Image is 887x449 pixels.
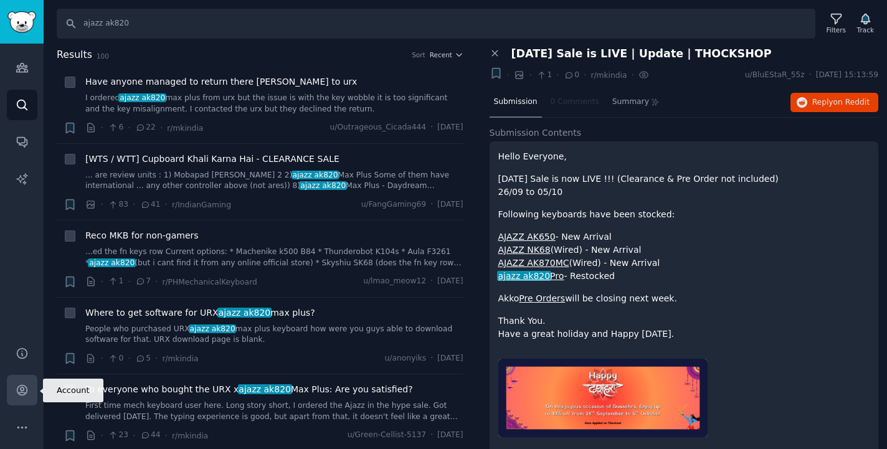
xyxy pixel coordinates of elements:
[85,93,463,115] a: I orderedajazz ak820max plus from urx but the issue is with the key wobble it is too significant ...
[155,275,158,288] span: ·
[816,70,878,81] span: [DATE] 15:13:59
[790,93,878,113] button: Replyon Reddit
[85,229,199,242] a: Reco MKB for non-gamers
[497,271,551,281] span: ajazz ak820
[57,9,815,39] input: Search Keyword
[101,275,103,288] span: ·
[135,122,156,133] span: 22
[430,353,433,364] span: ·
[809,70,812,81] span: ·
[631,69,633,82] span: ·
[128,352,130,365] span: ·
[430,430,433,441] span: ·
[591,71,627,80] span: r/mkindia
[108,276,123,287] span: 1
[827,26,846,34] div: Filters
[128,121,130,135] span: ·
[135,353,151,364] span: 5
[162,354,198,363] span: r/mkindia
[330,122,427,133] span: u/Outrageous_Cicada444
[430,50,452,59] span: Recent
[430,276,433,287] span: ·
[140,199,161,210] span: 41
[7,11,36,33] img: GummySearch logo
[511,47,772,60] span: [DATE] Sale is LIVE | Update | THOCKSHOP
[498,271,564,281] a: ajazz ak820Pro
[498,208,870,221] p: Following keyboards have been stocked:
[498,258,569,268] a: AJAZZ AK870MC
[498,314,870,341] p: Thank You. Have a great holiday and Happy [DATE].
[101,198,103,211] span: ·
[857,26,874,34] div: Track
[529,69,531,82] span: ·
[812,97,870,108] span: Reply
[437,122,463,133] span: [DATE]
[490,126,582,139] span: Submission Contents
[498,230,870,283] p: - New Arrival (Wired) - New Arrival (Wired) - New Arrival - Restocked
[172,201,231,209] span: r/IndianGaming
[437,430,463,441] span: [DATE]
[162,278,257,286] span: r/PHMechanicalKeyboard
[118,93,166,102] span: ajazz ak820
[299,181,347,190] span: ajazz ak820
[437,199,463,210] span: [DATE]
[85,306,315,319] a: Where to get software for URXajazz ak820max plus?
[57,47,92,63] span: Results
[437,353,463,364] span: [DATE]
[292,171,339,179] span: ajazz ak820
[189,324,237,333] span: ajazz ak820
[412,50,425,59] div: Sort
[85,153,339,166] a: [WTS / WTT] Cupboard Khali Karna Hai - CLEARANCE SALE
[363,276,426,287] span: u/lmao_meow12
[133,429,135,442] span: ·
[85,383,413,396] span: To everyone who bought the URX x Max Plus: Are you satisfied?
[172,432,208,440] span: r/mkindia
[155,352,158,365] span: ·
[853,11,878,37] button: Track
[85,247,463,268] a: ...ed the fn keys row Current options: * Machenike k500 B84 * Thunderobot K104s * Aula F3261 *aja...
[494,97,538,108] span: Submission
[85,383,413,396] a: To everyone who bought the URX xajazz ak820Max Plus: Are you satisfied?
[238,384,292,394] span: ajazz ak820
[160,121,163,135] span: ·
[85,324,463,346] a: People who purchased URXajazz ak820max plus keyboard how were you guys able to download software ...
[167,124,203,133] span: r/mkindia
[498,173,870,199] p: [DATE] Sale is now LIVE !!! (Clearance & Pre Order not included) 26/09 to 05/10
[348,430,427,441] span: u/Green-Cellist-5137
[108,122,123,133] span: 6
[612,97,649,108] span: Summary
[430,122,433,133] span: ·
[101,352,103,365] span: ·
[564,70,579,81] span: 0
[108,353,123,364] span: 0
[165,429,168,442] span: ·
[135,276,151,287] span: 7
[498,359,708,437] img: Dussehra Sale is LIVE | Update | THOCKSHOP
[108,199,128,210] span: 83
[101,429,103,442] span: ·
[361,199,426,210] span: u/FangGaming69
[498,292,870,305] p: Akko will be closing next week.
[108,430,128,441] span: 23
[85,400,463,422] a: First time mech keyboard user here. Long story short, I ordered the Ajazz in the hype sale. Got d...
[85,170,463,192] a: ... are review units : 1) Mobapad [PERSON_NAME] 2 2)ajazz ak820Max Plus Some of them have interna...
[498,150,870,163] p: Hello Everyone,
[556,69,559,82] span: ·
[437,276,463,287] span: [DATE]
[745,70,805,81] span: u/BluEStaR_55z
[498,232,556,242] a: AJAZZ AK650
[97,52,109,60] span: 100
[85,75,357,88] a: Have anyone managed to return there [PERSON_NAME] to urx
[217,308,272,318] span: ajazz ak820
[85,306,315,319] span: Where to get software for URX max plus?
[584,69,586,82] span: ·
[133,198,135,211] span: ·
[88,258,136,267] span: ajazz ak820
[140,430,161,441] span: 44
[128,275,130,288] span: ·
[165,198,168,211] span: ·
